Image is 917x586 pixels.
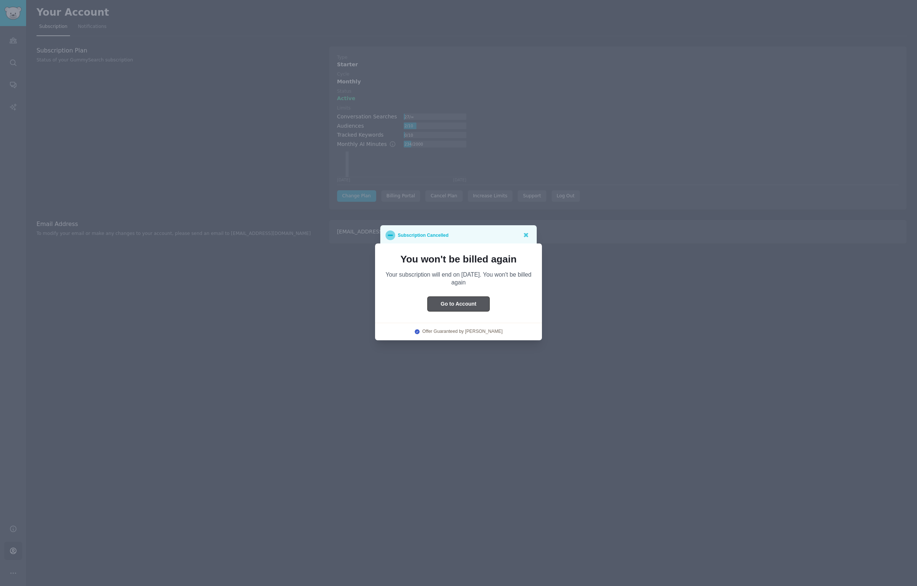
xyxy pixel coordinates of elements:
p: You won't be billed again [385,254,532,264]
a: Offer Guaranteed by [PERSON_NAME] [422,328,503,335]
img: logo [415,329,420,334]
button: Go to Account [428,297,489,311]
p: Your subscription will end on [DATE]. You won't be billed again [385,271,532,286]
p: Subscription Cancelled [398,230,448,240]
